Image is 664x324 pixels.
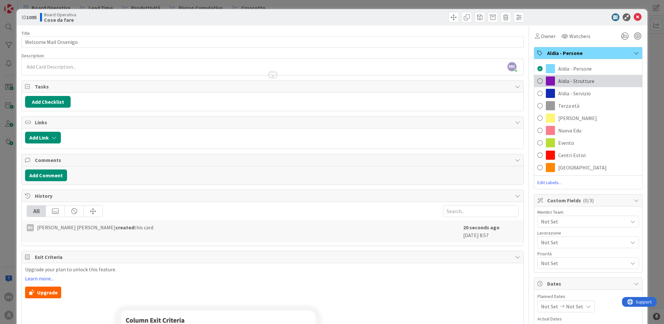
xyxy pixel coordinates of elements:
[569,32,590,40] span: Watchers
[583,197,594,204] span: ( 0/3 )
[558,127,581,134] span: Nuova Edu
[35,253,512,261] span: Exit Criteria
[541,32,556,40] span: Owner
[507,62,517,71] span: MK
[558,65,592,73] span: Aldia - Persone
[35,192,512,200] span: History
[25,169,67,181] button: Add Comment
[541,303,558,310] span: Not Set
[35,83,512,90] span: Tasks
[537,231,639,235] div: Lavorazione
[25,132,61,143] button: Add Link
[463,223,519,239] div: [DATE] 8:57
[558,114,597,122] span: [PERSON_NAME]
[37,223,153,231] span: [PERSON_NAME] [PERSON_NAME] this card
[25,287,61,298] button: Upgrade
[541,218,628,225] span: Not Set
[21,36,524,48] input: type card name here...
[443,205,519,217] input: Search...
[27,224,34,231] div: MS
[558,139,574,147] span: Evento
[25,266,520,298] div: Upgrade your plan to unlock this feature.
[558,77,594,85] span: Aldia - Strutture
[547,49,630,57] span: Aldia - Persone
[558,102,579,110] span: Terza età
[541,238,624,247] span: Not Set
[25,96,71,108] button: Add Checklist
[25,276,54,281] a: Learn more...
[537,251,639,256] div: Priorità
[566,303,583,310] span: Not Set
[463,224,500,231] b: 20 seconds ago
[27,206,46,217] div: All
[35,118,512,126] span: Links
[21,30,30,36] label: Title
[14,1,30,9] span: Support
[537,293,639,300] span: Planned Dates
[534,179,642,186] span: Edit Labels...
[35,156,512,164] span: Comments
[26,14,37,20] b: 1095
[537,316,639,322] span: Actual Dates
[21,13,37,21] span: ID
[541,259,628,267] span: Not Set
[44,12,76,17] span: Board Operativa
[116,224,134,231] b: created
[547,280,630,288] span: Dates
[558,89,591,97] span: Aldia - Servizio
[537,210,639,214] div: Membri Team
[21,53,44,59] span: Description
[558,164,607,171] span: [GEOGRAPHIC_DATA]
[44,17,76,22] b: Cose da fare
[547,196,630,204] span: Custom Fields
[558,151,586,159] span: Centri Estivi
